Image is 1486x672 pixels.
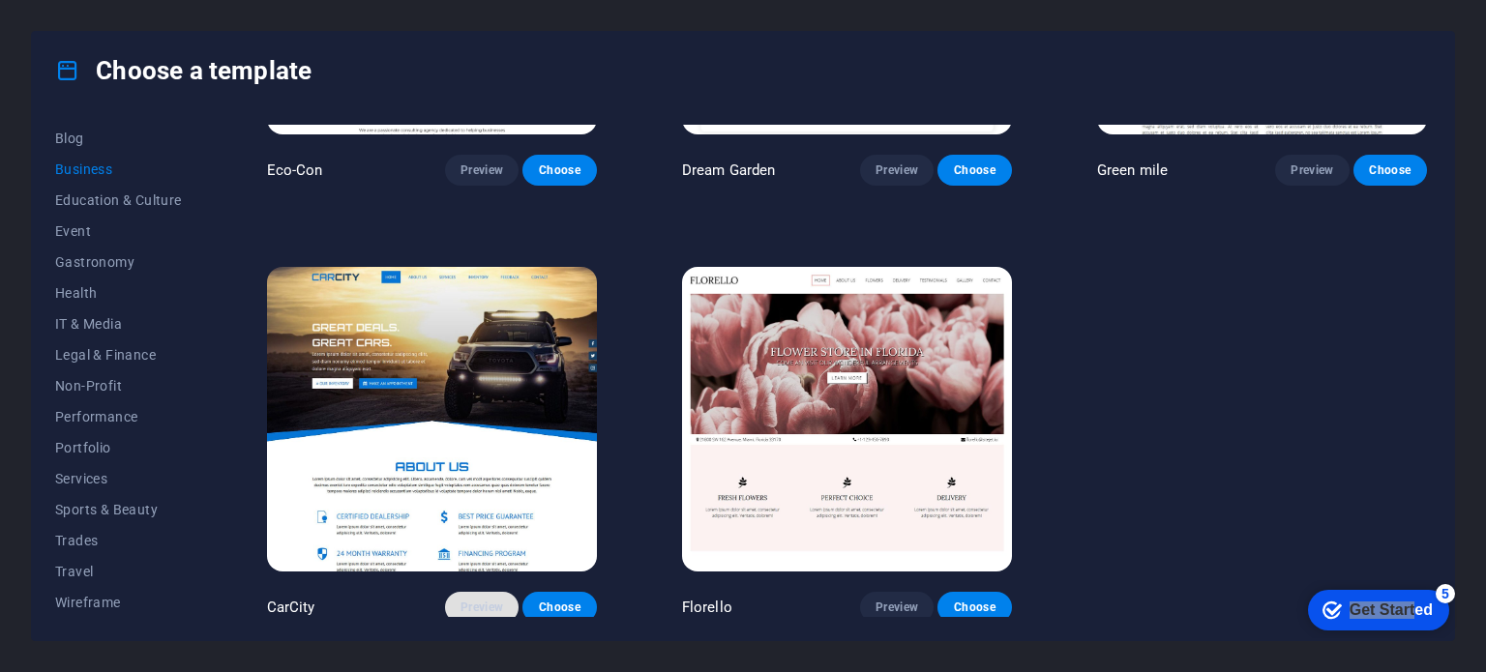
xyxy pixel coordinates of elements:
[55,285,182,301] span: Health
[55,556,182,587] button: Travel
[937,592,1011,623] button: Choose
[55,370,182,401] button: Non-Profit
[55,494,182,525] button: Sports & Beauty
[682,598,732,617] p: Florello
[682,161,776,180] p: Dream Garden
[55,440,182,455] span: Portfolio
[55,192,182,208] span: Education & Culture
[55,223,182,239] span: Event
[538,162,580,178] span: Choose
[445,592,519,623] button: Preview
[55,502,182,517] span: Sports & Beauty
[55,131,182,146] span: Blog
[55,471,182,486] span: Services
[55,308,182,339] button: IT & Media
[55,278,182,308] button: Health
[55,316,182,332] span: IT & Media
[55,595,182,610] span: Wireframe
[538,599,580,615] span: Choose
[445,155,519,186] button: Preview
[1369,162,1412,178] span: Choose
[937,155,1011,186] button: Choose
[55,587,182,618] button: Wireframe
[55,123,182,154] button: Blog
[55,347,182,363] span: Legal & Finance
[682,267,1012,570] img: Florello
[876,599,918,615] span: Preview
[1291,162,1333,178] span: Preview
[143,4,163,23] div: 5
[461,599,503,615] span: Preview
[953,162,996,178] span: Choose
[55,409,182,424] span: Performance
[55,254,182,270] span: Gastronomy
[55,432,182,463] button: Portfolio
[1275,155,1349,186] button: Preview
[860,155,934,186] button: Preview
[55,401,182,432] button: Performance
[55,564,182,579] span: Travel
[1097,161,1168,180] p: Green mile
[57,21,140,39] div: Get Started
[522,155,596,186] button: Choose
[55,247,182,278] button: Gastronomy
[55,154,182,185] button: Business
[55,216,182,247] button: Event
[876,162,918,178] span: Preview
[522,592,596,623] button: Choose
[860,592,934,623] button: Preview
[267,598,315,617] p: CarCity
[55,55,312,86] h4: Choose a template
[55,185,182,216] button: Education & Culture
[953,599,996,615] span: Choose
[55,161,182,177] span: Business
[55,378,182,394] span: Non-Profit
[55,463,182,494] button: Services
[55,525,182,556] button: Trades
[55,533,182,548] span: Trades
[55,339,182,370] button: Legal & Finance
[267,267,597,570] img: CarCity
[461,162,503,178] span: Preview
[1353,155,1427,186] button: Choose
[15,10,157,50] div: Get Started 5 items remaining, 0% complete
[267,161,323,180] p: Eco-Con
